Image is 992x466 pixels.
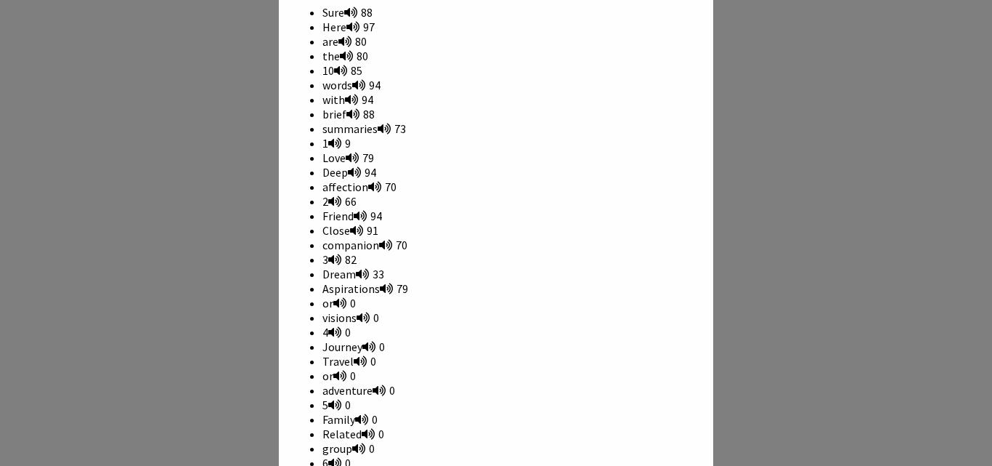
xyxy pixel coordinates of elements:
[322,310,379,325] span: visions 0
[322,121,406,136] span: summaries 73
[322,20,375,34] span: Here 97
[322,165,376,180] span: Deep 94
[322,194,357,209] span: 2 66
[322,383,395,398] span: adventure 0
[322,325,351,340] span: 4 0
[322,267,384,281] span: Dream 33
[322,223,378,238] span: Close 91
[322,78,381,92] span: words 94
[322,136,351,150] span: 1 9
[322,412,378,427] span: Family 0
[322,107,375,121] span: brief 88
[322,427,384,441] span: Related 0
[322,92,373,107] span: with 94
[322,5,373,20] span: Sure 88
[322,281,408,296] span: Aspirations 79
[322,238,407,252] span: companion 70
[322,150,374,165] span: Love 79
[322,369,356,383] span: or 0
[322,49,368,63] span: the 80
[322,398,351,412] span: 5 0
[322,441,375,456] span: group 0
[322,252,357,267] span: 3 82
[322,209,382,223] span: Friend 94
[322,63,362,78] span: 10 85
[322,296,356,310] span: or 0
[322,180,397,194] span: affection 70
[322,34,367,49] span: are 80
[322,340,385,354] span: Journey 0
[322,354,376,369] span: Travel 0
